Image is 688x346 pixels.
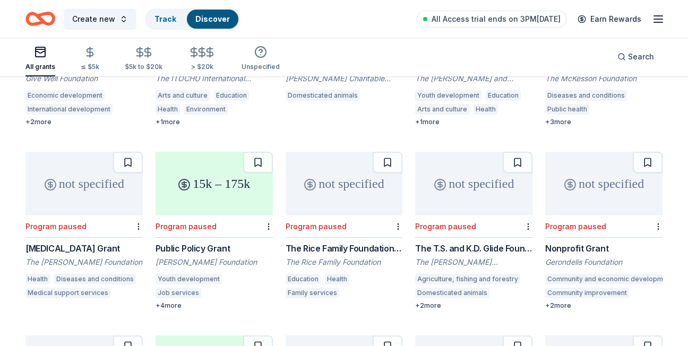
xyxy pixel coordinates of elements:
div: The McKesson Foundation [545,73,663,84]
div: Health [474,104,498,115]
button: > $20k [188,42,216,76]
div: Youth development [415,90,481,101]
a: Home [25,6,55,31]
button: Unspecified [242,41,280,76]
div: + 4 more [156,301,273,310]
div: Arts and culture [415,104,469,115]
span: Search [628,50,654,63]
div: The T.S. and K.D. Glide Foundation Grant [415,242,532,255]
div: The Rice Family Foundation Grant [286,242,403,255]
div: Health [25,274,50,284]
div: Job services [156,288,201,298]
div: not specified [545,152,663,215]
a: not specifiedProgram pausedNonprofit GrantGerondelis FoundationCommunity and economic development... [545,152,663,310]
div: Nonprofit Grant [545,242,663,255]
div: Education [214,90,249,101]
div: Education [486,90,521,101]
button: ≤ $5k [81,42,99,76]
a: not specifiedProgram pausedThe Rice Family Foundation GrantThe Rice Family FoundationEducationHea... [286,152,403,301]
div: + 2 more [545,301,663,310]
div: Domesticated animals [286,90,360,101]
div: 15k – 175k [156,152,273,215]
div: Youth development [156,274,222,284]
a: All Access trial ends on 3PM[DATE] [417,11,567,28]
div: + 1 more [415,118,532,126]
div: Unspecified [242,63,280,71]
div: not specified [415,152,532,215]
div: Give Well Foundation [25,73,143,84]
div: Economic development [25,90,105,101]
div: not specified [25,152,143,215]
div: The [PERSON_NAME] Foundation [25,257,143,267]
a: 15k – 175kProgram pausedPublic Policy Grant[PERSON_NAME] FoundationYouth developmentJob services+... [156,152,273,310]
div: [PERSON_NAME] Charitable Foundation [286,73,403,84]
div: All grants [25,63,55,71]
a: not specifiedProgram paused[MEDICAL_DATA] GrantThe [PERSON_NAME] FoundationHealthDiseases and con... [25,152,143,301]
div: Health [156,104,180,115]
div: Environment [184,104,228,115]
div: Public health [545,104,589,115]
button: $5k to $20k [125,42,162,76]
div: Public Policy Grant [156,242,273,255]
div: International development [25,104,113,115]
a: Earn Rewards [571,10,648,29]
div: Education [286,274,321,284]
div: Agriculture, fishing and forestry [415,274,520,284]
div: $5k to $20k [125,63,162,71]
div: The [PERSON_NAME] and [PERSON_NAME] Family Foundation [415,73,532,84]
div: Health [325,274,349,284]
div: Community improvement [545,288,629,298]
div: + 3 more [545,118,663,126]
div: Community and economic development [545,274,675,284]
span: All Access trial ends on 3PM[DATE] [432,13,561,25]
div: > $20k [188,63,216,71]
a: not specifiedProgram pausedThe T.S. and K.D. Glide Foundation GrantThe [PERSON_NAME] [PERSON_NAME... [415,152,532,310]
div: [MEDICAL_DATA] Grant [25,242,143,255]
div: Program paused [25,222,87,231]
div: Diseases and conditions [54,274,136,284]
div: Program paused [545,222,606,231]
div: Gerondelis Foundation [545,257,663,267]
a: Track [154,14,176,23]
div: Diseases and conditions [545,90,627,101]
button: Create new [64,8,136,30]
div: Family services [286,288,339,298]
div: The Rice Family Foundation [286,257,403,267]
div: + 2 more [415,301,532,310]
div: + 1 more [156,118,273,126]
div: + 2 more [25,118,143,126]
div: Program paused [156,222,217,231]
div: The [PERSON_NAME] [PERSON_NAME] and [PERSON_NAME] Glide Foundation [415,257,532,267]
div: Medical support services [25,288,110,298]
button: TrackDiscover [145,8,239,30]
button: Search [609,46,663,67]
div: The ITOCHU International Foundation of North America Inc [156,73,273,84]
div: Program paused [415,222,476,231]
div: Arts and culture [156,90,210,101]
div: Domesticated animals [415,288,489,298]
div: [PERSON_NAME] Foundation [156,257,273,267]
button: All grants [25,41,55,76]
span: Create new [72,13,115,25]
div: not specified [286,152,403,215]
div: ≤ $5k [81,63,99,71]
div: Program paused [286,222,347,231]
a: Discover [195,14,230,23]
